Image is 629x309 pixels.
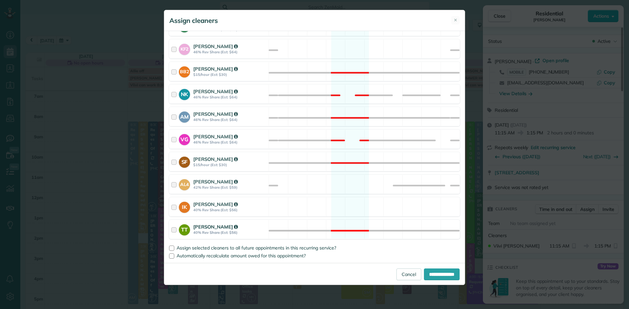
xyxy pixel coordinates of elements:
strong: [PERSON_NAME] [193,66,238,72]
strong: [PERSON_NAME] [193,43,238,49]
strong: $15/hour (Est: $30) [193,72,267,77]
strong: AL4 [179,179,190,188]
strong: AM [179,112,190,121]
strong: 46% Rev Share (Est: $64) [193,50,267,54]
strong: SF [179,157,190,166]
strong: $15/hour (Est: $30) [193,163,267,167]
strong: NK [179,89,190,98]
strong: [PERSON_NAME] [193,156,238,162]
strong: 46% Rev Share (Est: $64) [193,95,267,99]
strong: [PERSON_NAME] [193,201,238,207]
strong: IK [179,202,190,211]
strong: 40% Rev Share (Est: $56) [193,208,267,212]
strong: TT [179,224,190,233]
strong: KF2 [179,44,190,53]
h5: Assign cleaners [169,16,218,25]
span: ✕ [454,17,457,23]
span: Assign selected cleaners to all future appointments in this recurring service? [177,245,336,251]
strong: 46% Rev Share (Est: $64) [193,117,267,122]
strong: BB2 [179,66,190,75]
strong: VG [179,134,190,143]
strong: [PERSON_NAME] [193,111,238,117]
strong: 46% Rev Share (Est: $64) [193,140,267,145]
a: Cancel [396,268,421,280]
strong: [PERSON_NAME] [193,179,238,185]
strong: [PERSON_NAME] [193,88,238,94]
strong: [PERSON_NAME] [193,224,238,230]
strong: 40% Rev Share (Est: $56) [193,230,267,235]
span: Automatically recalculate amount owed for this appointment? [177,253,306,259]
strong: 42% Rev Share (Est: $59) [193,185,267,190]
strong: [PERSON_NAME] [193,133,238,140]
